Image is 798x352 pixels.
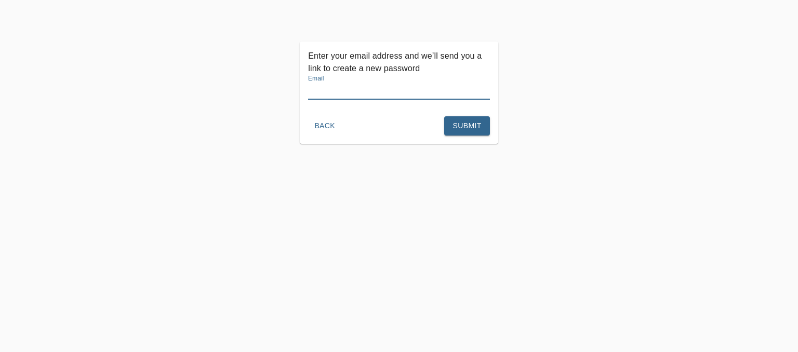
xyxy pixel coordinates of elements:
[453,119,481,132] span: Submit
[312,119,337,132] span: Back
[308,50,490,75] p: Enter your email address and we’ll send you a link to create a new password
[308,76,324,82] label: Email
[308,121,341,129] a: Back
[444,116,489,136] button: Submit
[308,116,341,136] button: Back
